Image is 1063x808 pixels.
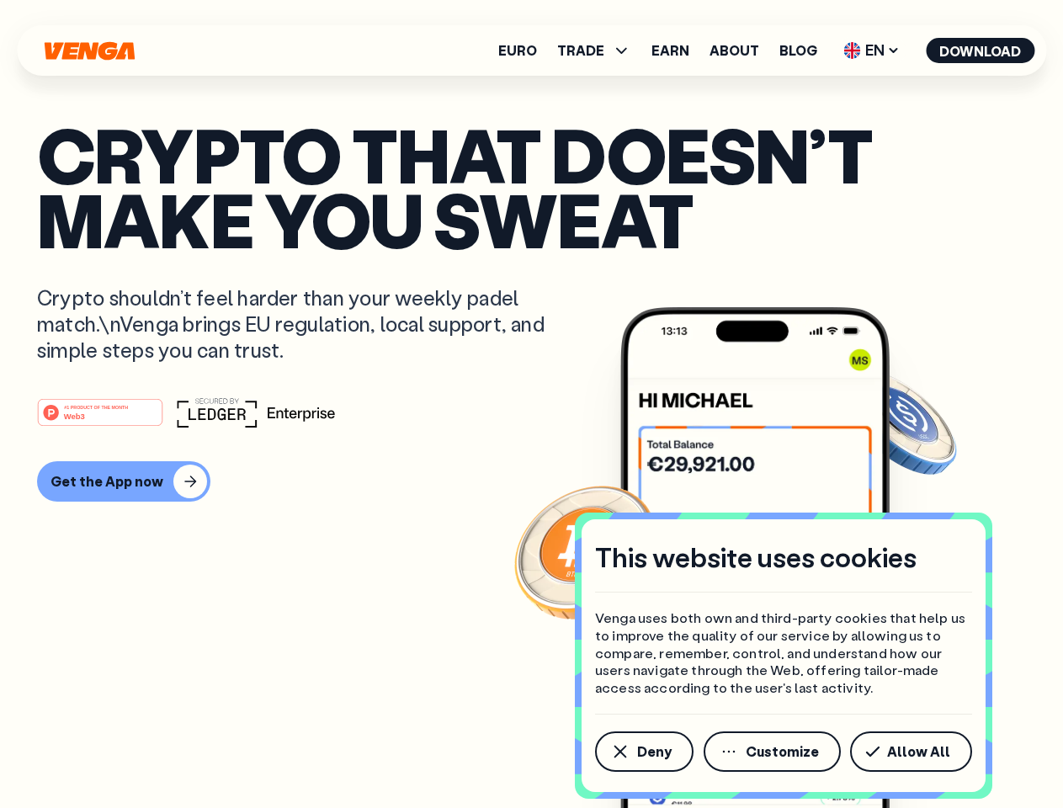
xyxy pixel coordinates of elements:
a: About [710,44,759,57]
a: Earn [651,44,689,57]
tspan: Web3 [64,411,85,420]
button: Deny [595,731,694,772]
button: Get the App now [37,461,210,502]
span: Allow All [887,745,950,758]
img: USDC coin [839,362,960,483]
a: #1 PRODUCT OF THE MONTHWeb3 [37,408,163,430]
a: Euro [498,44,537,57]
svg: Home [42,41,136,61]
button: Allow All [850,731,972,772]
span: TRADE [557,44,604,57]
span: TRADE [557,40,631,61]
img: Bitcoin [511,476,662,627]
p: Venga uses both own and third-party cookies that help us to improve the quality of our service by... [595,609,972,697]
span: EN [837,37,906,64]
tspan: #1 PRODUCT OF THE MONTH [64,404,128,409]
p: Crypto shouldn’t feel harder than your weekly padel match.\nVenga brings EU regulation, local sup... [37,284,569,364]
div: Get the App now [50,473,163,490]
p: Crypto that doesn’t make you sweat [37,122,1026,251]
button: Customize [704,731,841,772]
span: Customize [746,745,819,758]
span: Deny [637,745,672,758]
img: flag-uk [843,42,860,59]
a: Get the App now [37,461,1026,502]
button: Download [926,38,1034,63]
a: Blog [779,44,817,57]
h4: This website uses cookies [595,540,917,575]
